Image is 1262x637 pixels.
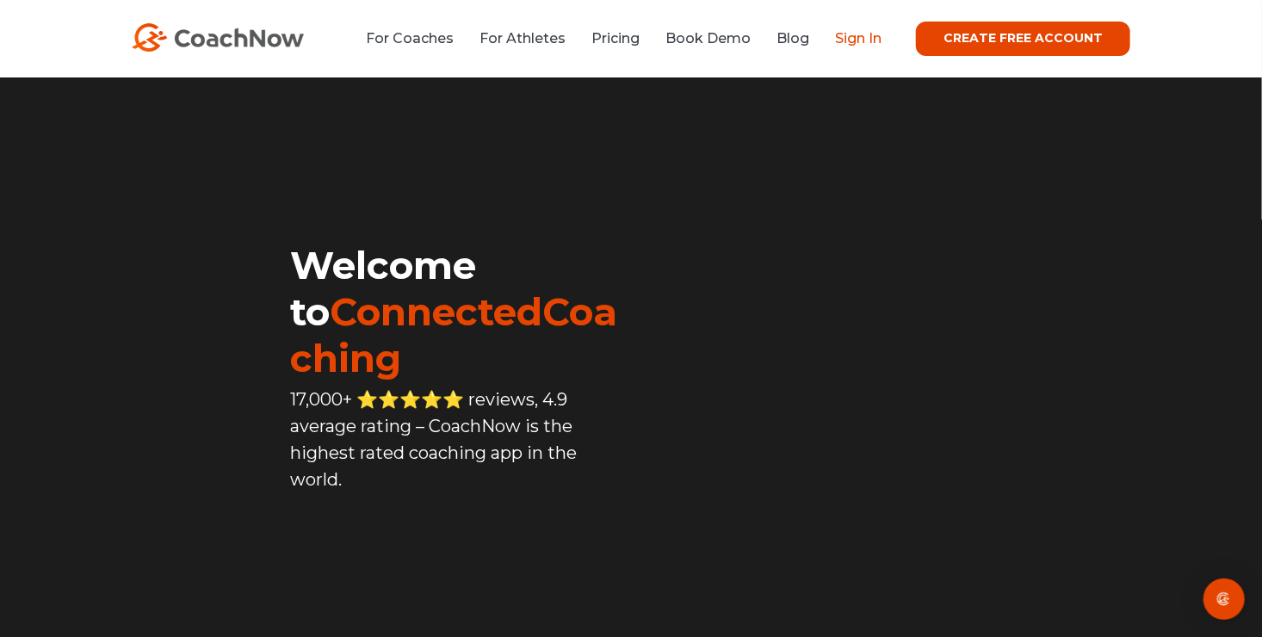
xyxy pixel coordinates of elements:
a: For Athletes [479,30,566,46]
div: Open Intercom Messenger [1203,578,1245,620]
a: Blog [776,30,809,46]
a: Book Demo [665,30,751,46]
a: For Coaches [366,30,454,46]
span: 17,000+ ⭐️⭐️⭐️⭐️⭐️ reviews, 4.9 average rating – CoachNow is the highest rated coaching app in th... [290,389,577,490]
iframe: Embedded CTA [290,530,631,582]
a: Pricing [591,30,640,46]
img: CoachNow Logo [132,23,304,52]
a: Sign In [835,30,882,46]
h1: Welcome to [290,242,631,381]
a: CREATE FREE ACCOUNT [916,22,1130,56]
span: ConnectedCoaching [290,288,617,381]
